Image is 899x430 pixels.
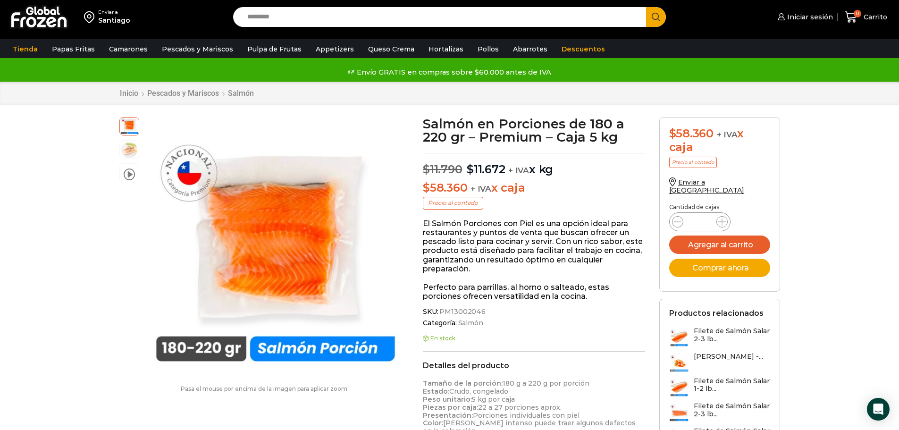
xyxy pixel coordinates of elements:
[694,353,763,361] h3: [PERSON_NAME] -...
[457,319,483,327] a: Salmón
[669,377,770,397] a: Filete de Salmón Salar 1-2 lb...
[557,40,610,58] a: Descuentos
[119,386,409,392] p: Pasa el mouse por encima de la imagen para aplicar zoom
[423,411,473,420] strong: Presentación:
[424,40,468,58] a: Hortalizas
[423,319,645,327] span: Categoría:
[854,10,861,17] span: 0
[423,403,478,412] strong: Piezas por caja:
[363,40,419,58] a: Queso Crema
[694,377,770,393] h3: Filete de Salmón Salar 1-2 lb...
[423,361,645,370] h2: Detalles del producto
[423,153,645,177] p: x kg
[157,40,238,58] a: Pescados y Mariscos
[120,141,139,160] span: plato-salmon
[646,7,666,27] button: Search button
[717,130,738,139] span: + IVA
[669,157,717,168] p: Precio al contado
[694,327,770,343] h3: Filete de Salmón Salar 2-3 lb...
[438,308,486,316] span: PM13002046
[669,204,770,211] p: Cantidad de cajas
[423,419,443,427] strong: Color:
[867,398,890,421] div: Open Intercom Messenger
[104,40,152,58] a: Camarones
[119,89,254,98] nav: Breadcrumb
[669,236,770,254] button: Agregar al carrito
[842,6,890,28] a: 0 Carrito
[423,181,467,194] bdi: 58.360
[423,335,645,342] p: En stock
[669,327,770,347] a: Filete de Salmón Salar 2-3 lb...
[423,181,430,194] span: $
[669,126,714,140] bdi: 58.360
[669,402,770,422] a: Filete de Salmón Salar 2-3 lb...
[423,308,645,316] span: SKU:
[423,283,645,301] p: Perfecto para parrillas, al horno o salteado, estas porciones ofrecen versatilidad en la cocina.
[227,89,254,98] a: Salmón
[84,9,98,25] img: address-field-icon.svg
[98,9,130,16] div: Enviar a
[669,353,763,372] a: [PERSON_NAME] -...
[467,162,474,176] span: $
[669,126,676,140] span: $
[423,197,483,209] p: Precio al contado
[423,162,462,176] bdi: 11.790
[669,309,764,318] h2: Productos relacionados
[471,184,491,194] span: + IVA
[311,40,359,58] a: Appetizers
[508,40,552,58] a: Abarrotes
[669,178,745,194] a: Enviar a [GEOGRAPHIC_DATA]
[147,89,219,98] a: Pescados y Mariscos
[467,162,505,176] bdi: 11.672
[669,127,770,154] div: x caja
[694,402,770,418] h3: Filete de Salmón Salar 2-3 lb...
[120,116,139,135] span: salmon porcion premium
[423,181,645,195] p: x caja
[691,215,709,228] input: Product quantity
[423,117,645,143] h1: Salmón en Porciones de 180 a 220 gr – Premium – Caja 5 kg
[423,379,503,388] strong: Tamaño de la porción:
[775,8,833,26] a: Iniciar sesión
[47,40,100,58] a: Papas Fritas
[98,16,130,25] div: Santiago
[8,40,42,58] a: Tienda
[119,89,139,98] a: Inicio
[243,40,306,58] a: Pulpa de Frutas
[669,259,770,277] button: Comprar ahora
[508,166,529,175] span: + IVA
[861,12,887,22] span: Carrito
[423,162,430,176] span: $
[423,219,645,273] p: El Salmón Porciones con Piel es una opción ideal para restaurantes y puntos de venta que buscan o...
[423,387,449,396] strong: Estado:
[785,12,833,22] span: Iniciar sesión
[423,395,472,404] strong: Peso unitario:
[473,40,504,58] a: Pollos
